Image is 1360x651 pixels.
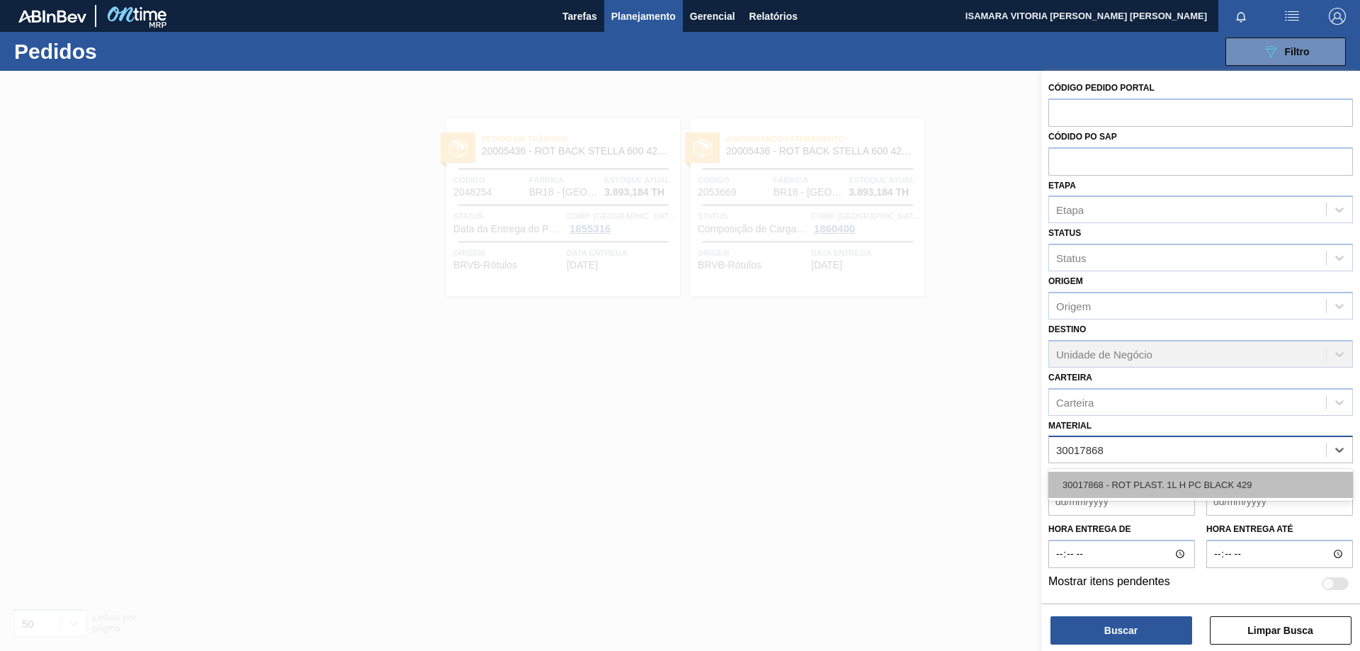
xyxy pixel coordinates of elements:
[1048,181,1076,191] label: Etapa
[1048,487,1195,516] input: dd/mm/yyyy
[1206,487,1353,516] input: dd/mm/yyyy
[1048,373,1092,383] label: Carteira
[1048,519,1195,540] label: Hora entrega de
[1056,300,1091,312] div: Origem
[18,10,86,23] img: TNhmsLtSVTkK8tSr43FrP2fwEKptu5GPRR3wAAAABJRU5ErkJggg==
[1056,396,1094,408] div: Carteira
[611,8,676,25] span: Planejamento
[1206,519,1353,540] label: Hora entrega até
[14,43,226,60] h1: Pedidos
[1048,575,1170,592] label: Mostrar itens pendentes
[1056,252,1087,264] div: Status
[1048,83,1155,93] label: Código Pedido Portal
[1329,8,1346,25] img: Logout
[1048,132,1117,142] label: Códido PO SAP
[1225,38,1346,66] button: Filtro
[1048,324,1086,334] label: Destino
[1048,421,1092,431] label: Material
[562,8,597,25] span: Tarefas
[1056,204,1084,216] div: Etapa
[1283,8,1300,25] img: userActions
[690,8,735,25] span: Gerencial
[1048,472,1353,498] div: 30017868 - ROT PLAST. 1L H PC BLACK 429
[1285,46,1310,57] span: Filtro
[1048,276,1083,286] label: Origem
[1218,6,1264,26] button: Notificações
[749,8,798,25] span: Relatórios
[1048,228,1081,238] label: Status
